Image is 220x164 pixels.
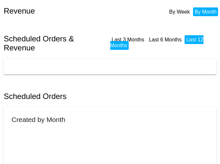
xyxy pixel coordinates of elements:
li: By Month [193,7,218,16]
li: By Week [168,7,192,16]
h2: Created by Month [11,116,65,123]
a: Last 6 Months [149,37,182,42]
a: Last 3 Months [112,37,145,42]
a: Last 12 Months [110,37,203,48]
